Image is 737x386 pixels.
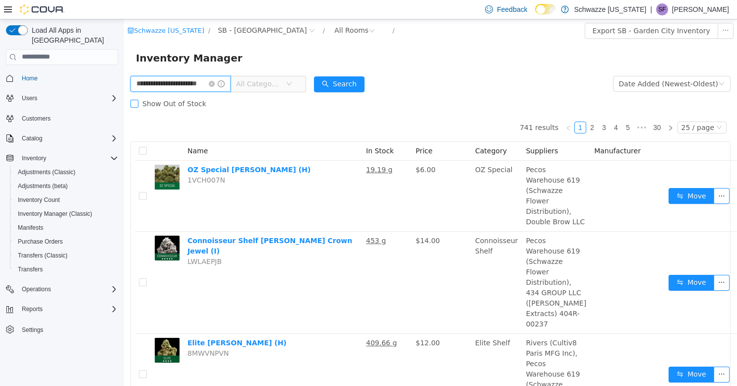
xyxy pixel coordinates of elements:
button: Catalog [2,131,122,145]
td: OZ Special [347,141,398,212]
p: Schwazze [US_STATE] [574,3,646,15]
span: Inventory Manager (Classic) [14,208,118,220]
span: / [268,7,270,15]
a: 30 [526,103,540,114]
a: 4 [487,103,497,114]
span: ••• [510,102,526,114]
span: Show Out of Stock [14,80,86,88]
li: 5 [498,102,510,114]
a: Home [18,72,42,84]
span: Inventory Manager (Classic) [18,210,92,218]
button: Catalog [18,132,46,144]
a: Transfers [14,263,47,275]
li: 30 [526,102,541,114]
img: OZ Special EDW Tartz (H) hero shot [31,145,56,170]
button: icon: searchSearch [190,57,241,73]
a: Inventory Count [14,194,64,206]
span: Transfers (Classic) [14,250,118,261]
li: 4 [486,102,498,114]
span: SF [658,3,666,15]
span: Catalog [22,134,42,142]
span: Category [351,128,383,135]
i: icon: close-circle [85,62,91,67]
li: Next 5 Pages [510,102,526,114]
a: 3 [475,103,486,114]
a: icon: shopSchwazze [US_STATE] [3,7,80,15]
span: Customers [22,115,51,123]
li: 1 [450,102,462,114]
button: icon: ellipsis [590,256,606,271]
button: Transfers (Classic) [10,249,122,262]
p: | [650,3,652,15]
span: Price [292,128,308,135]
u: 19.19 g [242,146,268,154]
span: Home [18,72,118,84]
button: Home [2,71,122,85]
button: Adjustments (beta) [10,179,122,193]
span: Manufacturer [470,128,517,135]
u: 453 g [242,217,262,225]
button: Transfers [10,262,122,276]
span: Operations [18,283,118,295]
button: Manifests [10,221,122,235]
span: In Stock [242,128,270,135]
button: Users [2,91,122,105]
span: Settings [18,323,118,335]
span: Dark Mode [535,14,536,15]
span: Pecos Warehouse 619 (Schwazze Flower Distribution), Double Brow LLC [402,146,461,206]
span: Inventory Count [14,194,118,206]
button: Settings [2,322,122,336]
span: Inventory [18,152,118,164]
img: Connoisseur Shelf Viola Crown Jewel (I) hero shot [31,216,56,241]
button: Inventory [18,152,50,164]
span: Name [63,128,84,135]
button: Inventory Count [10,193,122,207]
button: Inventory Manager (Classic) [10,207,122,221]
button: Users [18,92,41,104]
u: 409.66 g [242,320,273,327]
button: Operations [18,283,55,295]
div: All Rooms [210,3,245,18]
button: Reports [18,303,47,315]
li: Previous Page [438,102,450,114]
a: 5 [498,103,509,114]
span: Inventory Count [18,196,60,204]
span: Catalog [18,132,118,144]
span: Customers [18,112,118,125]
span: Inventory Manager [12,31,124,47]
span: Manifests [18,224,43,232]
span: Adjustments (Classic) [14,166,118,178]
a: Purchase Orders [14,236,67,248]
button: icon: ellipsis [594,3,610,19]
i: icon: right [544,106,550,112]
a: Adjustments (beta) [14,180,72,192]
span: $14.00 [292,217,316,225]
li: 3 [474,102,486,114]
a: Settings [18,324,47,336]
i: icon: left [441,106,447,112]
button: icon: swapMove [545,169,590,185]
span: All Categories [112,60,157,69]
div: Skyler Franke [656,3,668,15]
span: Suppliers [402,128,434,135]
span: / [199,7,201,15]
div: 25 / page [557,103,590,114]
a: Inventory Manager (Classic) [14,208,96,220]
span: Adjustments (beta) [14,180,118,192]
li: Next Page [541,102,553,114]
span: Transfers [18,265,43,273]
span: Purchase Orders [14,236,118,248]
i: icon: down [162,62,168,68]
i: icon: down [592,105,598,112]
a: Elite [PERSON_NAME] (H) [63,320,163,327]
span: Users [22,94,37,102]
button: Adjustments (Classic) [10,165,122,179]
span: Manifests [14,222,118,234]
button: icon: swapMove [545,347,590,363]
span: / [84,7,86,15]
img: Elite Shelf Rivers Sherbz (H) hero shot [31,319,56,343]
button: Inventory [2,151,122,165]
a: Transfers (Classic) [14,250,71,261]
a: OZ Special [PERSON_NAME] (H) [63,146,186,154]
nav: Complex example [6,67,118,363]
